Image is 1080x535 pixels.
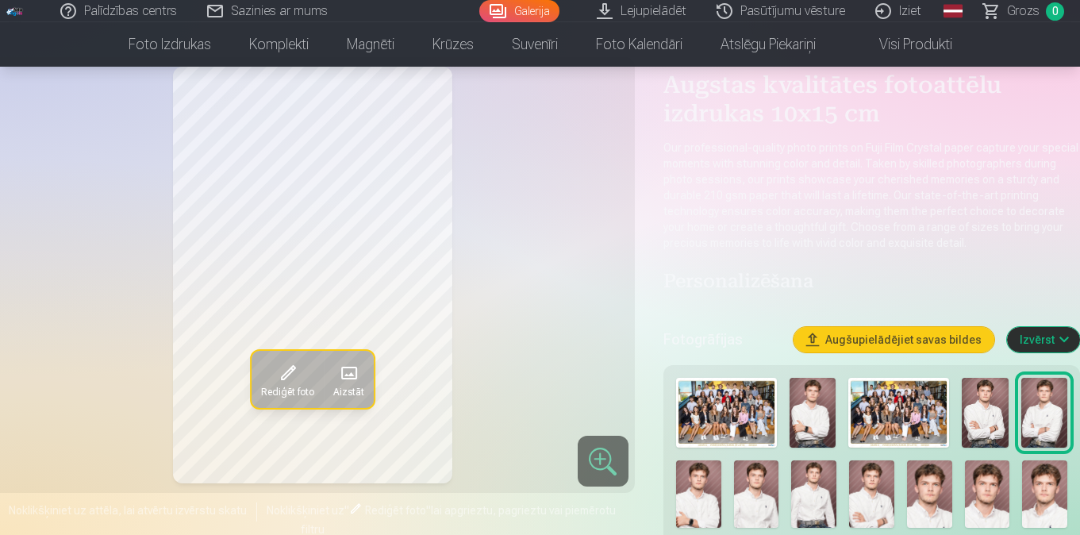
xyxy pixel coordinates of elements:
[413,22,493,67] a: Krūzes
[663,270,1080,295] h4: Personalizēšana
[110,22,230,67] a: Foto izdrukas
[267,504,344,517] span: Noklikšķiniet uz
[230,22,328,67] a: Komplekti
[9,502,247,518] span: Noklikšķiniet uz attēla, lai atvērtu izvērstu skatu
[1007,327,1080,352] button: Izvērst
[1046,2,1064,21] span: 0
[261,386,314,398] span: Rediģēt foto
[324,351,374,408] button: Aizstāt
[344,504,349,517] span: "
[577,22,701,67] a: Foto kalendāri
[328,22,413,67] a: Magnēti
[794,327,994,352] button: Augšupielādējiet savas bildes
[365,504,426,517] span: Rediģēt foto
[426,504,431,517] span: "
[333,386,364,398] span: Aizstāt
[701,22,835,67] a: Atslēgu piekariņi
[663,140,1080,251] p: Our professional-quality photo prints on Fuji Film Crystal paper capture your special moments wit...
[6,6,24,16] img: /fa1
[663,73,1080,130] h1: Augstas kvalitātes fotoattēlu izdrukas 10x15 cm
[1007,2,1040,21] span: Grozs
[835,22,971,67] a: Visi produkti
[493,22,577,67] a: Suvenīri
[663,329,781,351] h5: Fotogrāfijas
[252,351,324,408] button: Rediģēt foto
